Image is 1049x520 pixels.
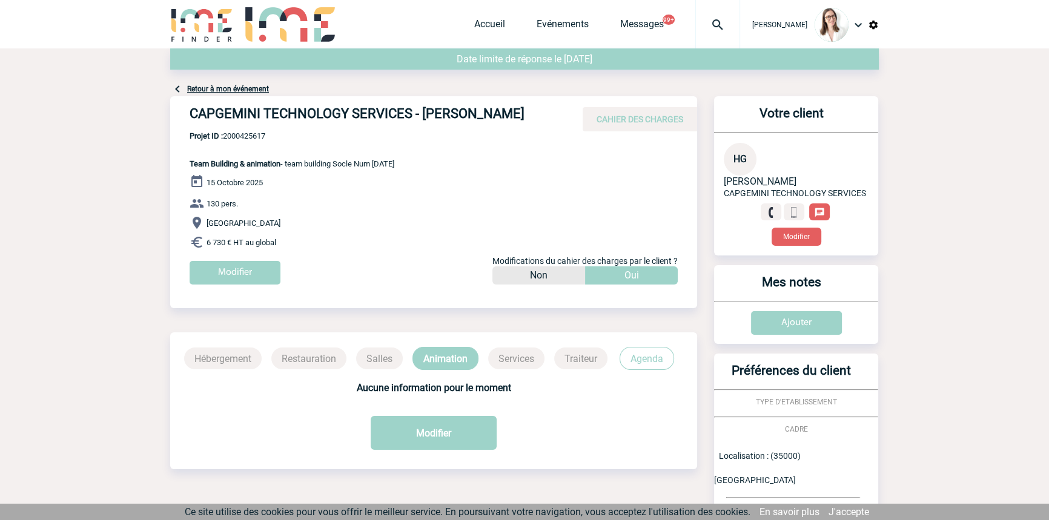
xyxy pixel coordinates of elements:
h3: Votre client [719,106,864,132]
a: J'accepte [829,506,869,518]
span: Date limite de réponse le [DATE] [457,53,592,65]
span: TYPE D'ETABLISSEMENT [756,398,837,406]
a: En savoir plus [759,506,819,518]
span: [PERSON_NAME] [752,21,807,29]
span: [GEOGRAPHIC_DATA] [207,219,280,228]
p: Restauration [271,347,346,369]
button: 99+ [663,15,675,25]
p: Oui [624,266,639,285]
h3: Aucune information pour le moment [182,382,685,393]
span: - team building Socle Num [DATE] [190,159,394,168]
p: Services [488,347,544,369]
button: Modifier [772,228,821,246]
input: Ajouter [751,311,842,335]
p: Agenda [620,347,674,370]
h4: CAPGEMINI TECHNOLOGY SERVICES - [PERSON_NAME] [190,106,553,127]
span: Team Building & animation [190,159,280,168]
span: 130 pers. [207,199,238,208]
img: portable.png [789,207,799,218]
p: Non [530,266,548,285]
b: Projet ID : [190,131,223,140]
span: CAPGEMINI TECHNOLOGY SERVICES [724,188,866,198]
span: [PERSON_NAME] [724,176,796,187]
span: CAHIER DES CHARGES [597,114,683,124]
button: Modifier [371,416,497,450]
h3: Mes notes [719,275,864,301]
a: Evénements [537,18,589,35]
span: 2000425617 [190,131,394,140]
p: Hébergement [184,347,262,369]
span: 6 730 € HT au global [207,238,276,247]
a: Messages [620,18,664,35]
span: HG [733,153,747,165]
img: 122719-0.jpg [815,8,849,42]
span: Modifications du cahier des charges par le client ? [492,256,678,266]
span: 15 Octobre 2025 [207,178,263,187]
a: Retour à mon événement [187,85,269,93]
img: chat-24-px-w.png [814,207,825,218]
p: Animation [412,347,478,370]
p: Salles [356,347,403,369]
img: IME-Finder [170,7,233,42]
img: fixe.png [766,207,776,218]
h3: Préférences du client [719,363,864,389]
input: Modifier [190,261,280,285]
p: Traiteur [554,347,607,369]
span: Localisation : (35000) [GEOGRAPHIC_DATA] [714,451,801,485]
a: Accueil [474,18,505,35]
span: Ce site utilise des cookies pour vous offrir le meilleur service. En poursuivant votre navigation... [185,506,750,518]
span: CADRE [785,425,808,433]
